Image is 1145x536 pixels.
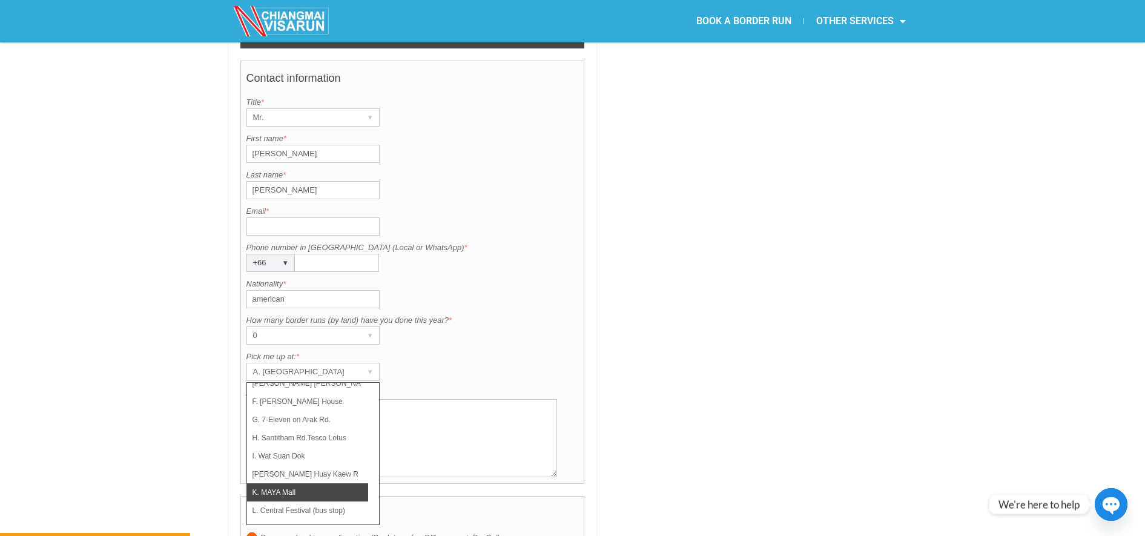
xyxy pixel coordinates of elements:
h4: Contact information [246,66,579,96]
label: Pick me up at: [246,351,579,363]
li: [PERSON_NAME] Huay Kaew Rd. [GEOGRAPHIC_DATA] [247,465,368,483]
li: H. Santitham Rd.Tesco Lotus [247,429,368,447]
div: ▾ [362,363,379,380]
div: A. [GEOGRAPHIC_DATA] [247,363,356,380]
label: Title [246,96,579,108]
li: G. 7-Eleven on Arak Rd. [247,411,368,429]
label: How many border runs (by land) have you done this year? [246,314,579,326]
nav: Menu [573,7,918,35]
li: L. Central Festival (bus stop) [247,501,368,520]
div: ▾ [362,327,379,344]
li: K. MAYA Mall [247,483,368,501]
div: 0 [247,327,356,344]
li: [PERSON_NAME] [PERSON_NAME] (Thapae) [247,374,368,392]
li: F. [PERSON_NAME] House [247,392,368,411]
div: ▾ [277,254,294,271]
a: OTHER SERVICES [804,7,918,35]
li: I. Wat Suan Dok [247,447,368,465]
div: ▾ [362,109,379,126]
label: Phone number in [GEOGRAPHIC_DATA] (Local or WhatsApp) [246,242,579,254]
label: Last name [246,169,579,181]
div: Mr. [247,109,356,126]
label: Additional request if any [246,387,579,399]
h4: Order [246,501,579,532]
a: BOOK A BORDER RUN [684,7,803,35]
div: +66 [247,254,271,271]
label: First name [246,133,579,145]
label: Email [246,205,579,217]
label: Nationality [246,278,579,290]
